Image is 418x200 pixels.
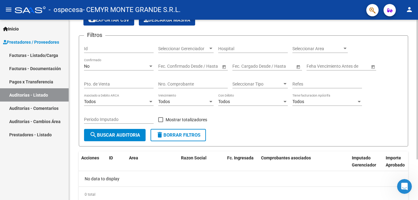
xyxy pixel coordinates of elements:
[90,131,97,138] mat-icon: search
[5,6,12,13] mat-icon: menu
[292,46,342,51] span: Seleccionar Area
[179,151,225,178] datatable-header-cell: Razon Social
[397,179,412,194] iframe: Intercom live chat
[225,151,259,178] datatable-header-cell: Fc. Ingresada
[261,155,311,160] span: Comprobantes asociados
[84,31,105,39] h3: Filtros
[156,132,200,138] span: Borrar Filtros
[84,99,96,104] span: Todos
[370,63,376,70] button: Open calendar
[349,151,383,178] datatable-header-cell: Imputado Gerenciador
[156,131,163,138] mat-icon: delete
[49,3,83,17] span: - ospecesa
[3,26,19,32] span: Inicio
[79,171,408,186] div: No data to display
[107,151,127,178] datatable-header-cell: ID
[83,3,181,17] span: - CEMYR MONTE GRANDE S.R.L.
[129,155,138,160] span: Area
[292,99,304,104] span: Todos
[88,17,129,23] span: Exportar CSV
[127,151,170,178] datatable-header-cell: Area
[158,99,170,104] span: Todos
[84,64,90,69] span: No
[260,64,290,69] input: Fecha fin
[151,129,206,141] button: Borrar Filtros
[144,17,190,23] span: Descarga Masiva
[88,16,96,23] mat-icon: cloud_download
[158,64,181,69] input: Fecha inicio
[158,46,208,51] span: Seleccionar Gerenciador
[84,129,146,141] button: Buscar Auditoria
[83,14,134,26] button: Exportar CSV
[79,151,107,178] datatable-header-cell: Acciones
[166,116,207,123] span: Mostrar totalizadores
[90,132,140,138] span: Buscar Auditoria
[221,63,227,70] button: Open calendar
[139,14,195,26] app-download-masive: Descarga masiva de comprobantes (adjuntos)
[81,155,99,160] span: Acciones
[227,155,254,160] span: Fc. Ingresada
[259,151,349,178] datatable-header-cell: Comprobantes asociados
[232,82,282,87] span: Seleccionar Tipo
[386,155,405,167] span: Importe Aprobado
[232,64,255,69] input: Fecha inicio
[186,64,216,69] input: Fecha fin
[295,63,301,70] button: Open calendar
[3,39,59,46] span: Prestadores / Proveedores
[109,155,113,160] span: ID
[218,99,230,104] span: Todos
[352,155,376,167] span: Imputado Gerenciador
[406,6,413,13] mat-icon: person
[139,14,195,26] button: Descarga Masiva
[383,151,417,178] datatable-header-cell: Importe Aprobado
[181,155,207,160] span: Razon Social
